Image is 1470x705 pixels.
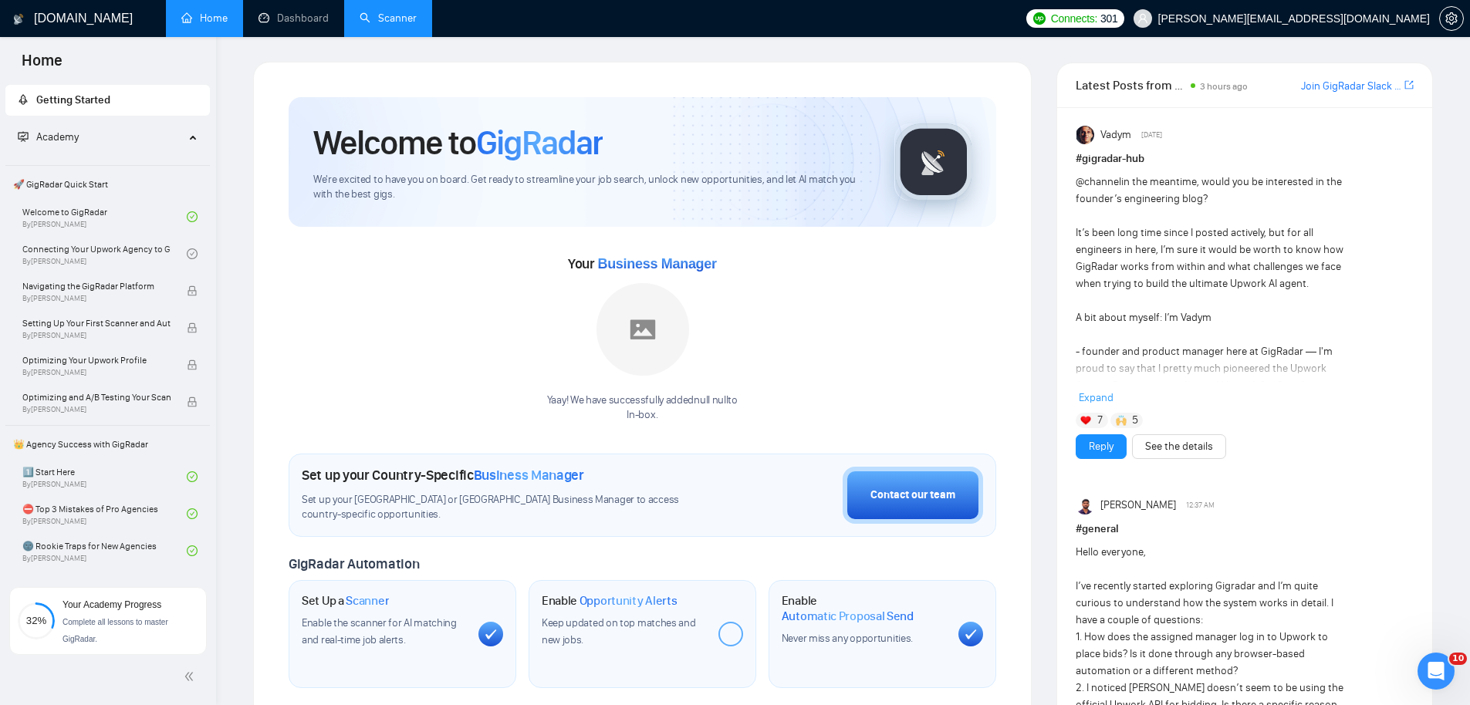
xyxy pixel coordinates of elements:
button: Reply [1076,434,1127,459]
span: Your Academy Progress [63,599,161,610]
span: Getting Started [36,93,110,106]
span: Business Manager [597,256,716,272]
span: setting [1440,12,1463,25]
div: Contact our team [870,487,955,504]
img: ❤️ [1080,415,1091,426]
span: GigRadar [476,122,603,164]
a: Join GigRadar Slack Community [1301,78,1401,95]
span: check-circle [187,508,198,519]
span: By [PERSON_NAME] [22,294,171,303]
span: Scanner [346,593,389,609]
span: Home [9,49,75,82]
span: lock [187,359,198,370]
img: Vadym [1076,126,1095,144]
a: searchScanner [360,12,417,25]
span: Vadym [1100,126,1131,143]
span: Enable the scanner for AI matching and real-time job alerts. [302,616,457,646]
span: Navigating the GigRadar Platform [22,278,171,294]
span: Set up your [GEOGRAPHIC_DATA] or [GEOGRAPHIC_DATA] Business Manager to access country-specific op... [302,493,711,522]
span: 32% [18,616,55,626]
span: export [1404,79,1414,91]
h1: Enable [782,593,946,623]
img: 🙌 [1116,415,1127,426]
h1: Enable [542,593,678,609]
span: We're excited to have you on board. Get ready to streamline your job search, unlock new opportuni... [313,173,870,202]
span: 12:37 AM [1186,498,1215,512]
span: Your [568,255,717,272]
span: check-circle [187,471,198,482]
span: Automatic Proposal Send [782,609,914,624]
h1: Set up your Country-Specific [302,467,584,484]
span: Latest Posts from the GigRadar Community [1076,76,1186,95]
span: By [PERSON_NAME] [22,405,171,414]
a: 1️⃣ Start HereBy[PERSON_NAME] [22,460,187,494]
a: export [1404,78,1414,93]
button: Contact our team [843,467,983,524]
h1: # general [1076,521,1414,538]
span: Opportunity Alerts [580,593,678,609]
span: Connects: [1051,10,1097,27]
img: logo [13,7,24,32]
button: See the details [1132,434,1226,459]
span: Optimizing Your Upwork Profile [22,352,171,368]
span: By [PERSON_NAME] [22,368,171,377]
span: Academy [36,130,79,143]
span: user [1137,13,1148,24]
span: Business Manager [474,467,584,484]
span: 🚀 GigRadar Quick Start [7,169,208,200]
span: Expand [1079,391,1113,404]
iframe: Intercom live chat [1418,653,1455,690]
img: placeholder.png [596,283,689,376]
div: Yaay! We have successfully added null null to [547,393,738,423]
span: fund-projection-screen [18,131,29,142]
h1: # gigradar-hub [1076,150,1414,167]
span: 👑 Agency Success with GigRadar [7,429,208,460]
img: upwork-logo.png [1033,12,1046,25]
span: Keep updated on top matches and new jobs. [542,616,696,646]
span: @channel [1076,175,1121,188]
a: See the details [1145,438,1213,455]
a: Connecting Your Upwork Agency to GigRadarBy[PERSON_NAME] [22,237,187,271]
a: homeHome [181,12,228,25]
span: rocket [18,94,29,105]
span: 3 hours ago [1200,81,1248,92]
span: check-circle [187,545,198,556]
h1: Welcome to [313,122,603,164]
span: Academy [18,130,79,143]
span: By [PERSON_NAME] [22,331,171,340]
span: check-circle [187,211,198,222]
span: Never miss any opportunities. [782,632,913,645]
span: 7 [1097,413,1103,428]
span: GigRadar Automation [289,555,419,572]
span: Setting Up Your First Scanner and Auto-Bidder [22,315,171,331]
span: lock [187,285,198,296]
img: gigradar-logo.png [895,123,972,201]
span: Complete all lessons to master GigRadar. [63,618,168,643]
p: In-box . [547,408,738,423]
a: Reply [1089,438,1113,455]
span: lock [187,396,198,407]
span: 10 [1449,653,1467,665]
a: setting [1439,12,1464,25]
a: Welcome to GigRadarBy[PERSON_NAME] [22,200,187,234]
h1: Set Up a [302,593,389,609]
li: Getting Started [5,85,210,116]
span: Optimizing and A/B Testing Your Scanner for Better Results [22,390,171,405]
img: Preet Patel [1076,496,1095,514]
button: setting [1439,6,1464,31]
span: 5 [1132,413,1138,428]
span: [DATE] [1141,128,1162,142]
span: double-left [184,669,199,684]
a: dashboardDashboard [259,12,329,25]
span: check-circle [187,248,198,259]
span: [PERSON_NAME] [1100,497,1176,514]
div: in the meantime, would you be interested in the founder’s engineering blog? It’s been long time s... [1076,174,1347,615]
a: ⛔ Top 3 Mistakes of Pro AgenciesBy[PERSON_NAME] [22,497,187,531]
span: lock [187,322,198,333]
a: 🌚 Rookie Traps for New AgenciesBy[PERSON_NAME] [22,534,187,568]
span: 301 [1100,10,1117,27]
